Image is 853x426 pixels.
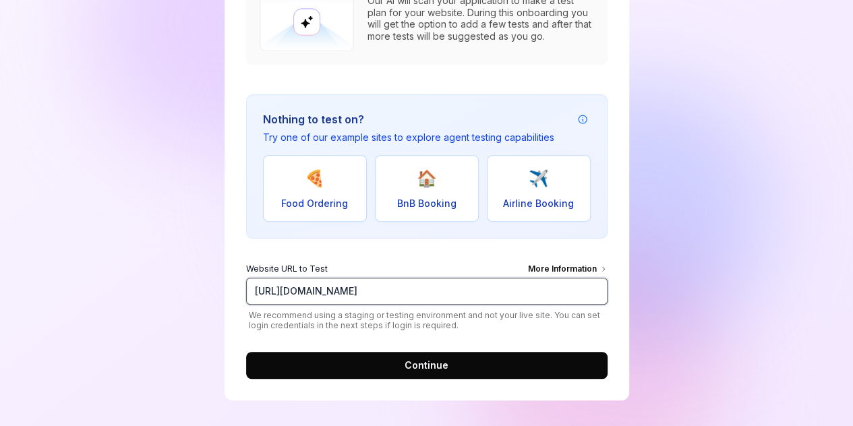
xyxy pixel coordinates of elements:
[528,263,608,278] div: More Information
[246,263,328,278] span: Website URL to Test
[263,111,554,127] h3: Nothing to test on?
[281,196,348,210] span: Food Ordering
[487,155,591,222] button: ✈️Airline Booking
[529,166,549,191] span: ✈️
[263,130,554,144] p: Try one of our example sites to explore agent testing capabilities
[263,155,367,222] button: 🍕Food Ordering
[417,166,437,191] span: 🏠
[246,310,608,330] span: We recommend using a staging or testing environment and not your live site. You can set login cre...
[305,166,325,191] span: 🍕
[503,196,574,210] span: Airline Booking
[575,111,591,127] button: Example attribution information
[397,196,457,210] span: BnB Booking
[405,358,448,372] span: Continue
[246,278,608,305] input: Website URL to TestMore Information
[246,352,608,379] button: Continue
[375,155,479,222] button: 🏠BnB Booking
